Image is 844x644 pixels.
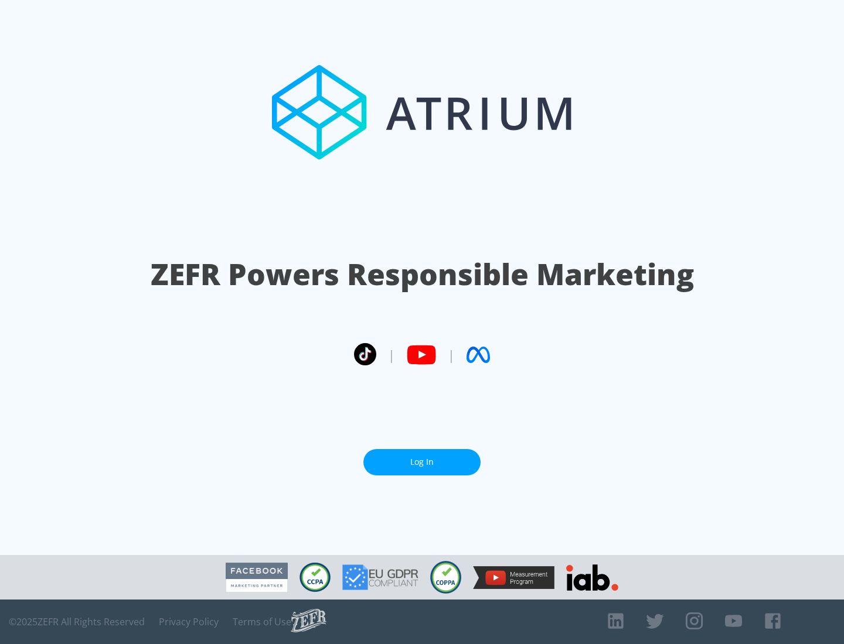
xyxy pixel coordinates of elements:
img: Facebook Marketing Partner [226,563,288,592]
a: Terms of Use [233,616,291,628]
a: Privacy Policy [159,616,219,628]
img: GDPR Compliant [342,564,418,590]
img: YouTube Measurement Program [473,566,554,589]
span: | [388,346,395,364]
span: © 2025 ZEFR All Rights Reserved [9,616,145,628]
h1: ZEFR Powers Responsible Marketing [151,254,694,294]
a: Log In [363,449,481,475]
img: COPPA Compliant [430,561,461,594]
span: | [448,346,455,364]
img: CCPA Compliant [300,563,331,592]
img: IAB [566,564,618,591]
